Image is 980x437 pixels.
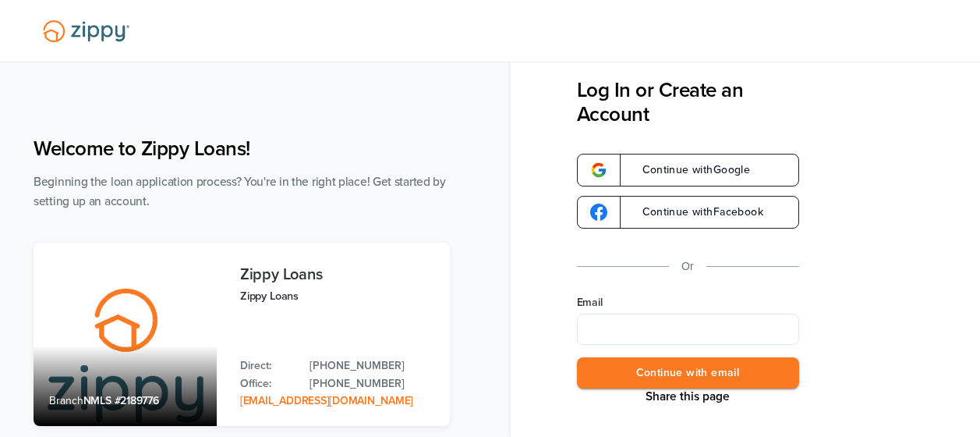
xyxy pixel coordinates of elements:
[577,78,799,126] h3: Log In or Create an Account
[590,162,607,179] img: google-logo
[49,394,83,407] span: Branch
[240,266,434,283] h3: Zippy Loans
[240,394,413,407] a: Email Address: zippyguide@zippymh.com
[577,295,799,311] label: Email
[641,389,734,404] button: Share This Page
[240,357,294,375] p: Direct:
[681,257,694,276] p: Or
[577,196,799,229] a: google-logoContinue withFacebook
[577,357,799,389] button: Continue with email
[627,165,751,176] span: Continue with Google
[577,314,799,345] input: Email Address
[577,154,799,187] a: google-logoContinue withGoogle
[590,204,607,221] img: google-logo
[310,357,434,375] a: Direct Phone: 512-975-2947
[34,175,446,208] span: Beginning the loan application process? You're in the right place! Get started by setting up an a...
[627,207,763,218] span: Continue with Facebook
[83,394,159,407] span: NMLS #2189776
[34,137,450,161] h1: Welcome to Zippy Loans!
[240,287,434,305] p: Zippy Loans
[310,375,434,393] a: Office Phone: 512-975-2947
[34,13,139,49] img: Lender Logo
[240,375,294,393] p: Office:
